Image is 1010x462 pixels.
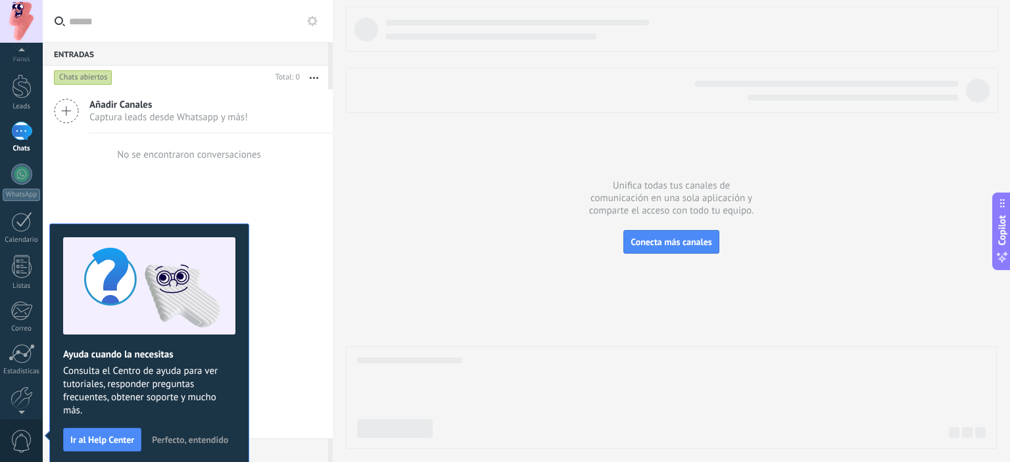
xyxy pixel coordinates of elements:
[623,230,719,254] button: Conecta más canales
[3,236,41,244] div: Calendario
[117,149,261,161] div: No se encontraron conversaciones
[146,430,234,450] button: Perfecto, entendido
[3,367,41,376] div: Estadísticas
[63,428,141,451] button: Ir al Help Center
[54,70,112,85] div: Chats abiertos
[631,236,711,248] span: Conecta más canales
[89,111,248,124] span: Captura leads desde Whatsapp y más!
[152,435,228,444] span: Perfecto, entendido
[3,282,41,290] div: Listas
[3,325,41,333] div: Correo
[89,99,248,111] span: Añadir Canales
[996,215,1009,245] span: Copilot
[3,145,41,153] div: Chats
[3,189,40,201] div: WhatsApp
[70,435,134,444] span: Ir al Help Center
[3,103,41,111] div: Leads
[270,71,300,84] div: Total: 0
[63,365,235,417] span: Consulta el Centro de ayuda para ver tutoriales, responder preguntas frecuentes, obtener soporte ...
[43,42,328,66] div: Entradas
[63,348,235,361] h2: Ayuda cuando la necesitas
